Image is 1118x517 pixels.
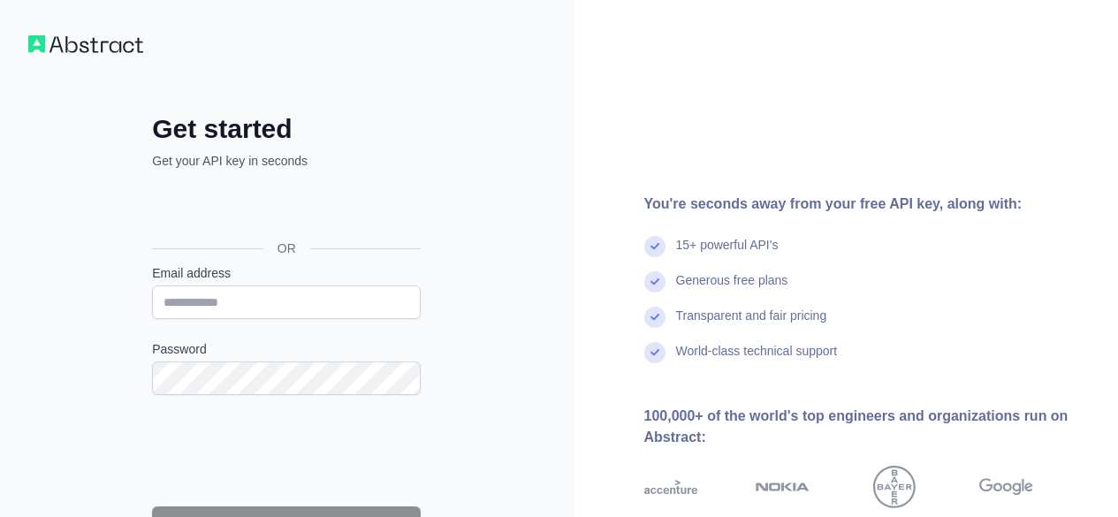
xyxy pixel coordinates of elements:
div: 15+ powerful API's [676,236,779,271]
label: Password [152,340,421,358]
h2: Get started [152,113,421,145]
img: check mark [644,342,665,363]
div: You're seconds away from your free API key, along with: [644,194,1091,215]
img: google [979,466,1033,508]
img: check mark [644,236,665,257]
img: check mark [644,271,665,293]
p: Get your API key in seconds [152,152,421,170]
img: check mark [644,307,665,328]
iframe: Sign in with Google Button [143,189,426,228]
img: Workflow [28,35,143,53]
div: World-class technical support [676,342,838,377]
img: accenture [644,466,698,508]
iframe: reCAPTCHA [152,416,421,485]
img: nokia [756,466,810,508]
div: Generous free plans [676,271,788,307]
span: OR [263,239,310,257]
label: Email address [152,264,421,282]
div: Transparent and fair pricing [676,307,827,342]
img: bayer [873,466,916,508]
div: 100,000+ of the world's top engineers and organizations run on Abstract: [644,406,1091,448]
